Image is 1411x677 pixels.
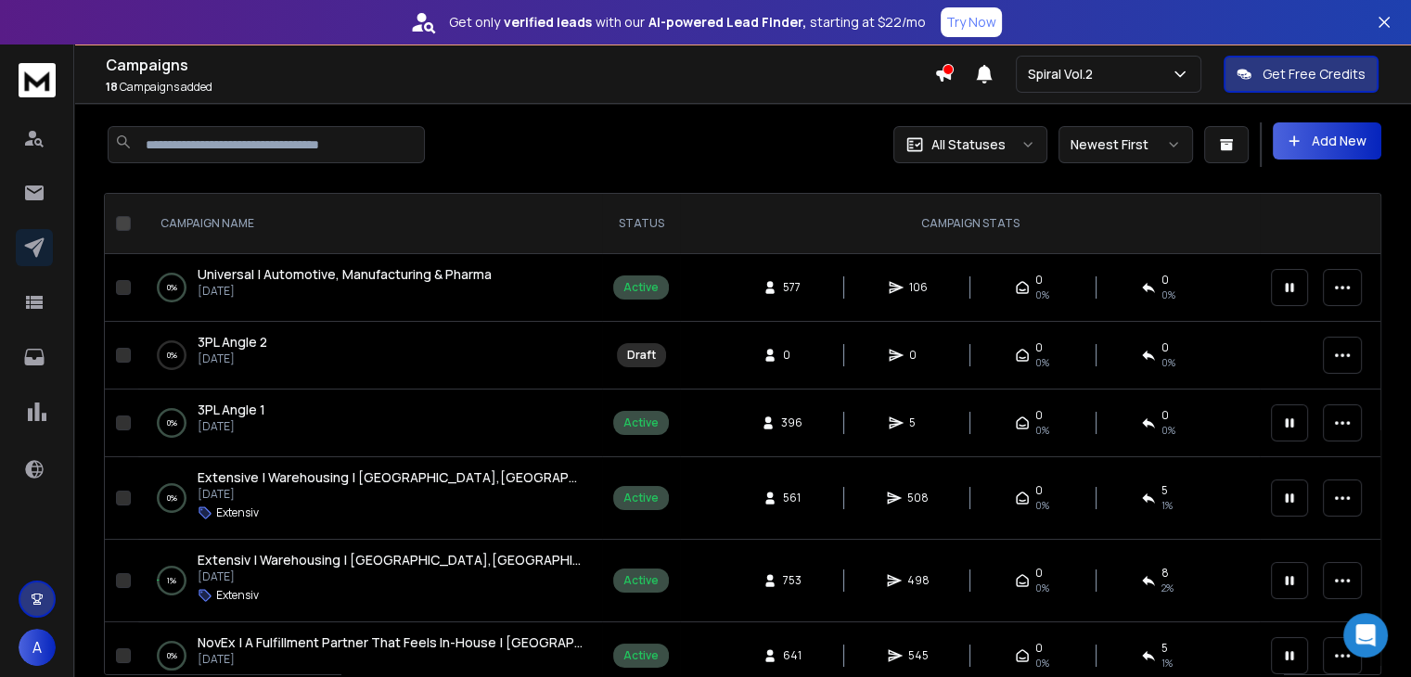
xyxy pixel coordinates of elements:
span: 0 [1035,273,1043,287]
span: 0 % [1161,423,1175,438]
h1: Campaigns [106,54,934,76]
div: Active [623,415,659,430]
td: 0%Universal | Automotive, Manufacturing & Pharma[DATE] [138,254,602,322]
p: All Statuses [931,135,1006,154]
span: Extensiv | Warehousing | [GEOGRAPHIC_DATA],[GEOGRAPHIC_DATA] | 10-100 [198,551,681,568]
button: Add New [1273,122,1381,160]
span: 5 [1161,641,1168,656]
p: 0 % [167,278,177,297]
td: 0%3PL Angle 1[DATE] [138,390,602,457]
span: NovEx | A Fulfillment Partner That Feels In-House | [GEOGRAPHIC_DATA] | 25-150 [198,633,695,651]
td: 0%Extensive | Warehousing | [GEOGRAPHIC_DATA],[GEOGRAPHIC_DATA] | 100-200[DATE]Extensiv [138,457,602,540]
span: 106 [909,280,928,295]
span: 498 [907,573,930,588]
p: 0 % [167,489,177,507]
div: Active [623,573,659,588]
a: Universal | Automotive, Manufacturing & Pharma [198,265,492,284]
span: 0 [783,348,802,363]
span: Universal | Automotive, Manufacturing & Pharma [198,265,492,283]
p: [DATE] [198,652,584,667]
span: 0% [1161,355,1175,370]
span: 0 [1035,641,1043,656]
span: 1 % [1161,498,1173,513]
span: 0 [909,348,928,363]
a: 3PL Angle 1 [198,401,265,419]
span: 0 % [1161,287,1175,302]
th: STATUS [602,194,680,254]
div: Open Intercom Messenger [1343,613,1388,658]
button: Newest First [1058,126,1193,163]
span: 0% [1035,287,1049,302]
th: CAMPAIGN NAME [138,194,602,254]
div: Draft [627,348,656,363]
p: [DATE] [198,487,584,502]
p: [DATE] [198,569,584,584]
p: Extensiv [216,588,259,603]
span: 0 [1035,566,1043,581]
span: 641 [783,648,802,663]
span: 2 % [1161,581,1174,595]
span: Extensive | Warehousing | [GEOGRAPHIC_DATA],[GEOGRAPHIC_DATA] | 100-200 [198,468,699,486]
p: Try Now [946,13,996,32]
p: Get only with our starting at $22/mo [449,13,926,32]
p: Get Free Credits [1263,65,1366,83]
span: 0 [1161,273,1169,287]
a: 3PL Angle 2 [198,333,267,351]
span: 0% [1035,355,1049,370]
strong: verified leads [504,13,592,32]
span: 0 [1035,340,1043,355]
span: 545 [908,648,929,663]
p: 0 % [167,414,177,432]
span: 18 [106,79,118,95]
span: 0% [1035,656,1049,671]
td: 1%Extensiv | Warehousing | [GEOGRAPHIC_DATA],[GEOGRAPHIC_DATA] | 10-100[DATE]Extensiv [138,540,602,622]
span: 577 [783,280,802,295]
span: 0% [1035,498,1049,513]
span: 0 [1035,483,1043,498]
p: [DATE] [198,419,265,434]
button: Get Free Credits [1224,56,1379,93]
p: 1 % [167,571,176,590]
div: Active [623,491,659,505]
a: NovEx | A Fulfillment Partner That Feels In-House | [GEOGRAPHIC_DATA] | 25-150 [198,633,584,652]
span: 0 [1161,340,1169,355]
img: logo [19,63,56,97]
span: 0% [1035,423,1049,438]
td: 0%3PL Angle 2[DATE] [138,322,602,390]
button: A [19,629,56,666]
div: Active [623,648,659,663]
p: 0 % [167,646,177,665]
div: Active [623,280,659,295]
a: Extensive | Warehousing | [GEOGRAPHIC_DATA],[GEOGRAPHIC_DATA] | 100-200 [198,468,584,487]
span: 1 % [1161,656,1173,671]
span: 561 [783,491,802,505]
span: 3PL Angle 1 [198,401,265,418]
span: 508 [907,491,929,505]
p: Spiral Vol.2 [1028,65,1100,83]
p: 0 % [167,346,177,364]
span: 753 [783,573,802,588]
a: Extensiv | Warehousing | [GEOGRAPHIC_DATA],[GEOGRAPHIC_DATA] | 10-100 [198,551,584,569]
span: 0% [1035,581,1049,595]
p: Extensiv [216,505,259,520]
th: CAMPAIGN STATS [680,194,1260,254]
button: Try Now [941,7,1002,37]
p: Campaigns added [106,80,934,95]
span: 0 [1035,408,1043,423]
span: 396 [781,415,802,430]
span: 5 [909,415,928,430]
span: 0 [1161,408,1169,423]
span: 8 [1161,566,1169,581]
strong: AI-powered Lead Finder, [648,13,806,32]
p: [DATE] [198,351,267,366]
p: [DATE] [198,284,492,299]
span: 5 [1161,483,1168,498]
span: 3PL Angle 2 [198,333,267,351]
